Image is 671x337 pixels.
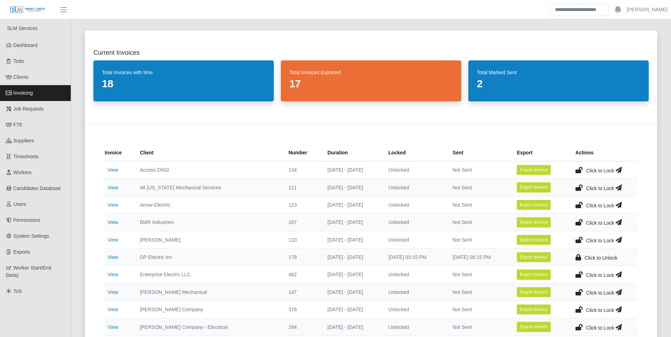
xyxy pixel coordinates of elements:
[477,69,640,76] dt: Total Marked Sent
[517,270,551,279] button: Export Invoice
[108,202,118,208] a: View
[108,185,118,190] a: View
[283,283,322,301] td: 147
[134,179,283,196] td: All [US_STATE] Mechanical Services
[586,185,614,191] span: Click to Lock
[283,318,322,336] td: 294
[383,231,447,248] td: Unlocked
[447,318,511,336] td: Not Sent
[586,325,614,331] span: Click to Lock
[550,4,609,16] input: Search
[383,196,447,213] td: Unlocked
[322,248,383,266] td: [DATE] - [DATE]
[477,77,640,90] dd: 2
[134,301,283,318] td: [PERSON_NAME] Company
[289,77,453,90] dd: 17
[134,231,283,248] td: [PERSON_NAME]
[322,318,383,336] td: [DATE] - [DATE]
[447,231,511,248] td: Not Sent
[517,252,551,262] button: Export Invoice
[447,179,511,196] td: Not Sent
[586,290,614,296] span: Click to Lock
[511,144,570,161] th: Export
[383,318,447,336] td: Unlocked
[322,214,383,231] td: [DATE] - [DATE]
[134,318,283,336] td: [PERSON_NAME] Company - Electrical
[283,231,322,248] td: 110
[383,248,447,266] td: [DATE] 03:15 PM
[13,249,30,255] span: Exports
[322,179,383,196] td: [DATE] - [DATE]
[322,161,383,179] td: [DATE] - [DATE]
[383,161,447,179] td: Unlocked
[447,144,511,161] th: Sent
[283,196,322,213] td: 123
[13,185,61,191] span: Candidates Database
[102,77,265,90] dd: 18
[383,214,447,231] td: Unlocked
[108,289,118,295] a: View
[383,283,447,301] td: Unlocked
[283,161,322,179] td: 134
[283,179,322,196] td: 111
[13,138,34,143] span: Suppliers
[517,217,551,227] button: Export Invoice
[586,220,614,226] span: Click to Lock
[13,74,29,80] span: Clients
[586,168,614,173] span: Click to Lock
[570,144,637,161] th: Actions
[383,144,447,161] th: Locked
[447,283,511,301] td: Not Sent
[93,48,649,58] h2: Current Invoices
[289,69,453,76] dt: Total Invoices Exported
[447,214,511,231] td: Not Sent
[108,307,118,312] a: View
[322,266,383,283] td: [DATE] - [DATE]
[134,266,283,283] td: Enterprise Electric LLC.
[13,170,32,175] span: Workers
[13,42,38,48] span: Dashboard
[517,182,551,192] button: Export Invoice
[283,248,322,266] td: 178
[13,288,22,294] span: ToS
[102,69,265,76] dt: Total Invoices with time
[134,196,283,213] td: Arrow Electric
[108,254,118,260] a: View
[517,165,551,175] button: Export Invoice
[134,248,283,266] td: DP Electric Inc
[586,272,614,278] span: Click to Lock
[627,6,667,13] a: [PERSON_NAME]
[134,161,283,179] td: Access DNSI
[105,144,134,161] th: Invoice
[13,201,27,207] span: Users
[13,217,40,223] span: Permissions
[585,255,618,261] span: Click to Unlock
[108,167,118,173] a: View
[586,203,614,208] span: Click to Lock
[283,214,322,231] td: 207
[6,265,51,278] span: Worker Start/End (beta)
[13,90,33,96] span: Invoicing
[13,106,44,112] span: Job Requests
[134,283,283,301] td: [PERSON_NAME] Mechanical
[517,287,551,297] button: Export Invoice
[447,248,511,266] td: [DATE] 08:15 PM
[13,58,24,64] span: Todo
[134,214,283,231] td: BMR Industries
[586,238,614,243] span: Click to Lock
[447,301,511,318] td: Not Sent
[108,237,118,243] a: View
[517,305,551,314] button: Export Invoice
[283,266,322,283] td: 462
[13,233,49,239] span: System Settings
[322,144,383,161] th: Duration
[383,179,447,196] td: Unlocked
[322,301,383,318] td: [DATE] - [DATE]
[383,301,447,318] td: Unlocked
[283,301,322,318] td: 376
[108,324,118,330] a: View
[447,196,511,213] td: Not Sent
[517,322,551,332] button: Export Invoice
[447,266,511,283] td: Not Sent
[10,6,45,14] img: SLM Logo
